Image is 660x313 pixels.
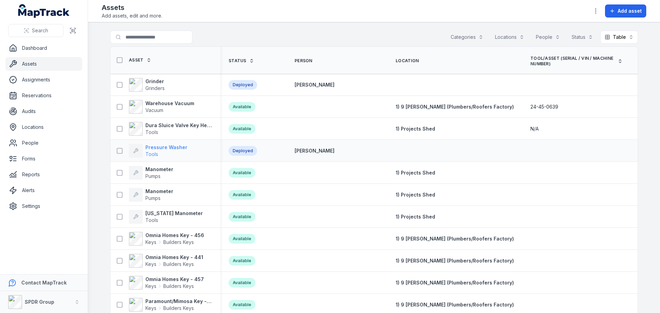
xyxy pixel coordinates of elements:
span: Pumps [145,173,161,179]
a: Omnia Homes Key - 456KeysBuilders Keys [129,232,204,246]
span: Location [396,58,419,64]
span: Tools [145,151,158,157]
span: 24-45-0639 [530,103,558,110]
a: Status [229,58,254,64]
a: Dashboard [5,41,82,55]
strong: Omnia Homes Key - 456 [145,232,204,239]
span: 1) Projects Shed [396,192,435,198]
span: Status [229,58,246,64]
span: Pumps [145,195,161,201]
a: 1) Projects Shed [396,169,435,176]
a: Reservations [5,89,82,102]
a: Forms [5,152,82,166]
span: Search [32,27,48,34]
span: Add assets, edit and more. [102,12,162,19]
div: Available [229,300,255,310]
a: 1) Projects Shed [396,213,435,220]
strong: SPDR Group [25,299,54,305]
div: Available [229,278,255,288]
a: [PERSON_NAME] [295,147,334,154]
strong: Grinder [145,78,165,85]
a: 1) 9 [PERSON_NAME] (Plumbers/Roofers Factory) [396,257,514,264]
span: 1) 9 [PERSON_NAME] (Plumbers/Roofers Factory) [396,104,514,110]
strong: Manometer [145,166,173,173]
span: Keys [145,239,156,246]
a: ManometerPumps [129,166,173,180]
strong: Manometer [145,188,173,195]
div: Available [229,168,255,178]
div: Deployed [229,80,257,90]
strong: Omnia Homes Key - 457 [145,276,204,283]
a: Reports [5,168,82,181]
strong: Warehouse Vacuum [145,100,194,107]
span: Tool/Asset (Serial / VIN / Machine Number) [530,56,615,67]
span: 1) 9 [PERSON_NAME] (Plumbers/Roofers Factory) [396,236,514,242]
button: Add asset [605,4,646,18]
button: Search [8,24,64,37]
a: Warehouse VacuumVacuum [129,100,194,114]
span: Builders Keys [163,305,194,312]
div: Available [229,212,255,222]
span: Builders Keys [163,283,194,290]
a: 1) 9 [PERSON_NAME] (Plumbers/Roofers Factory) [396,279,514,286]
div: Available [229,190,255,200]
a: 1) 9 [PERSON_NAME] (Plumbers/Roofers Factory) [396,235,514,242]
a: Assets [5,57,82,71]
span: Builders Keys [163,261,194,268]
span: 1) 9 [PERSON_NAME] (Plumbers/Roofers Factory) [396,302,514,308]
a: Settings [5,199,82,213]
a: 1) 9 [PERSON_NAME] (Plumbers/Roofers Factory) [396,103,514,110]
span: 1) Projects Shed [396,170,435,176]
strong: Omnia Homes Key - 441 [145,254,203,261]
div: Available [229,256,255,266]
a: Pressure WasherTools [129,144,187,158]
a: Assignments [5,73,82,87]
a: [US_STATE] ManometerTools [129,210,203,224]
span: Asset [129,57,144,63]
span: 1) Projects Shed [396,126,435,132]
a: [PERSON_NAME] [295,81,334,88]
span: Grinders [145,85,165,91]
a: Paramount/Mimosa Key - 1856KeysBuilders Keys [129,298,212,312]
button: Status [567,31,597,44]
a: People [5,136,82,150]
a: Asset [129,57,151,63]
strong: Paramount/Mimosa Key - 1856 [145,298,212,305]
strong: Pressure Washer [145,144,187,151]
strong: Contact MapTrack [21,280,67,286]
a: GrinderGrinders [129,78,165,92]
strong: [US_STATE] Manometer [145,210,203,217]
strong: Dura Sluice Valve Key Heavy Duty 50mm-600mm [145,122,212,129]
a: Alerts [5,183,82,197]
button: People [531,31,564,44]
div: Available [229,102,255,112]
span: 1) Projects Shed [396,214,435,220]
a: 1) Projects Shed [396,191,435,198]
span: Vacuum [145,107,163,113]
span: Keys [145,283,156,290]
div: Available [229,234,255,244]
a: Audits [5,104,82,118]
a: 1) Projects Shed [396,125,435,132]
span: Add asset [618,8,642,14]
span: 1) 9 [PERSON_NAME] (Plumbers/Roofers Factory) [396,258,514,264]
a: ManometerPumps [129,188,173,202]
a: Omnia Homes Key - 441KeysBuilders Keys [129,254,203,268]
span: Tools [145,217,158,223]
span: Keys [145,261,156,268]
a: Omnia Homes Key - 457KeysBuilders Keys [129,276,204,290]
a: Dura Sluice Valve Key Heavy Duty 50mm-600mmTools [129,122,212,136]
button: Categories [446,31,488,44]
h2: Assets [102,3,162,12]
a: MapTrack [18,4,70,18]
span: Person [295,58,312,64]
a: 1) 9 [PERSON_NAME] (Plumbers/Roofers Factory) [396,301,514,308]
span: 1) 9 [PERSON_NAME] (Plumbers/Roofers Factory) [396,280,514,286]
div: Available [229,124,255,134]
button: Locations [491,31,529,44]
span: N/A [530,125,539,132]
div: Deployed [229,146,257,156]
a: Tool/Asset (Serial / VIN / Machine Number) [530,56,623,67]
